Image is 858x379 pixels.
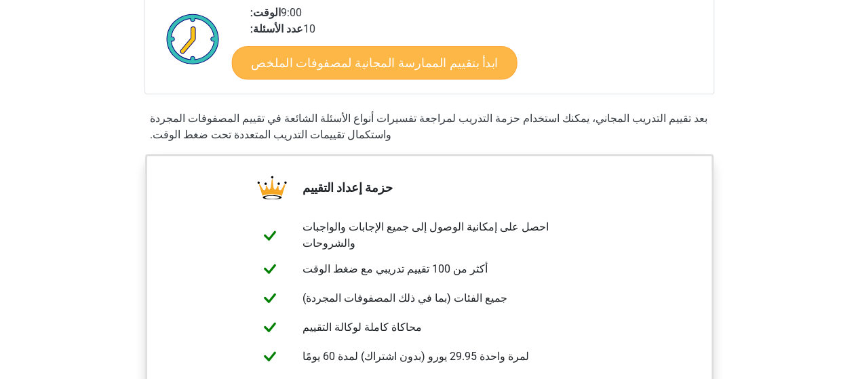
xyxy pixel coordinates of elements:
a: ابدأ بتقييم الممارسة المجانية لمصفوفات الملخص [231,45,517,79]
font: الوقت: [250,6,281,19]
font: ابدأ بتقييم الممارسة المجانية لمصفوفات الملخص [251,55,497,70]
img: ساعة [159,5,227,73]
font: بعد تقييم التدريب المجاني، يمكنك استخدام حزمة التدريب لمراجعة تفسيرات أنواع الأسئلة الشائعة في تق... [150,112,707,141]
font: عدد الأسئلة: [250,22,303,35]
font: 10 [303,22,315,35]
font: 9:00 [281,6,302,19]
